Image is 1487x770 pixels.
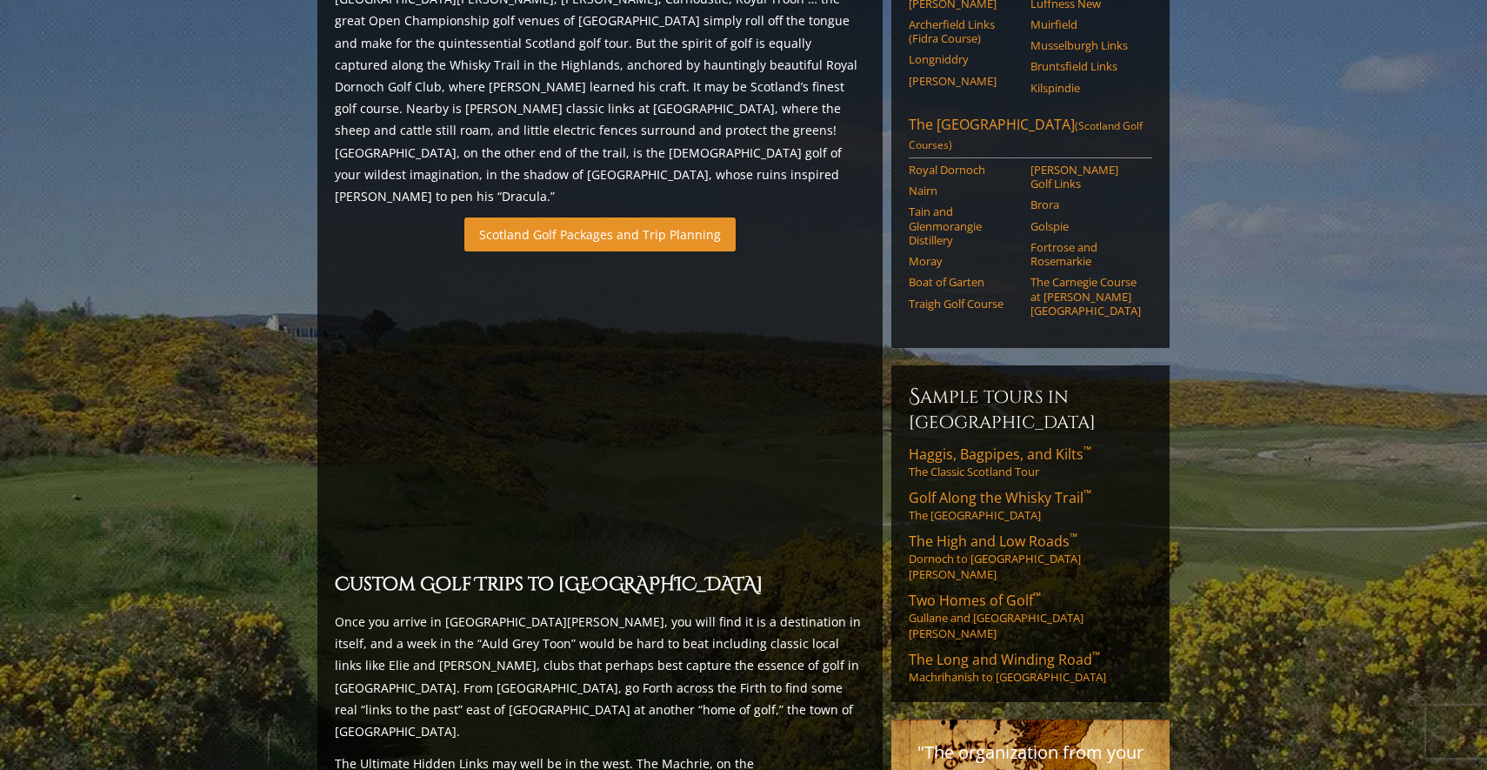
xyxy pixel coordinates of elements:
[464,218,736,251] a: Scotland Golf Packages and Trip Planning
[1030,275,1141,318] a: The Carnegie Course at [PERSON_NAME][GEOGRAPHIC_DATA]
[1070,530,1077,545] sup: ™
[909,488,1091,507] span: Golf Along the Whisky Trail
[1092,648,1100,663] sup: ™
[1030,163,1141,191] a: [PERSON_NAME] Golf Links
[1030,81,1141,95] a: Kilspindie
[1084,443,1091,458] sup: ™
[909,650,1100,669] span: The Long and Winding Road
[909,74,1019,88] a: [PERSON_NAME]
[909,445,1091,464] span: Haggis, Bagpipes, and Kilts
[909,488,1152,523] a: Golf Along the Whisky Trail™The [GEOGRAPHIC_DATA]
[909,532,1077,551] span: The High and Low Roads
[909,650,1152,685] a: The Long and Winding Road™Machrihanish to [GEOGRAPHIC_DATA]
[909,118,1143,152] span: (Scotland Golf Courses)
[909,275,1019,289] a: Boat of Garten
[909,184,1019,198] a: Nairn
[1030,17,1141,31] a: Muirfield
[909,204,1019,247] a: Tain and Glenmorangie Distillery
[1030,38,1141,52] a: Musselburgh Links
[909,591,1152,641] a: Two Homes of Golf™Gullane and [GEOGRAPHIC_DATA][PERSON_NAME]
[909,115,1152,158] a: The [GEOGRAPHIC_DATA](Scotland Golf Courses)
[335,571,865,600] h2: Custom Golf Trips to [GEOGRAPHIC_DATA]
[1030,219,1141,233] a: Golspie
[909,591,1041,610] span: Two Homes of Golf
[335,262,865,560] iframe: Sir-Nick-favorite-Open-Rota-Venues
[1084,486,1091,501] sup: ™
[1030,240,1141,269] a: Fortrose and Rosemarkie
[909,254,1019,268] a: Moray
[1030,198,1141,211] a: Brora
[909,383,1152,434] h6: Sample Tours in [GEOGRAPHIC_DATA]
[909,163,1019,177] a: Royal Dornoch
[909,532,1152,582] a: The High and Low Roads™Dornoch to [GEOGRAPHIC_DATA][PERSON_NAME]
[909,297,1019,311] a: Traigh Golf Course
[335,611,865,742] p: Once you arrive in [GEOGRAPHIC_DATA][PERSON_NAME], you will find it is a destination in itself, a...
[909,17,1019,46] a: Archerfield Links (Fidra Course)
[909,445,1152,479] a: Haggis, Bagpipes, and Kilts™The Classic Scotland Tour
[1033,589,1041,604] sup: ™
[909,52,1019,66] a: Longniddry
[1030,59,1141,73] a: Bruntsfield Links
